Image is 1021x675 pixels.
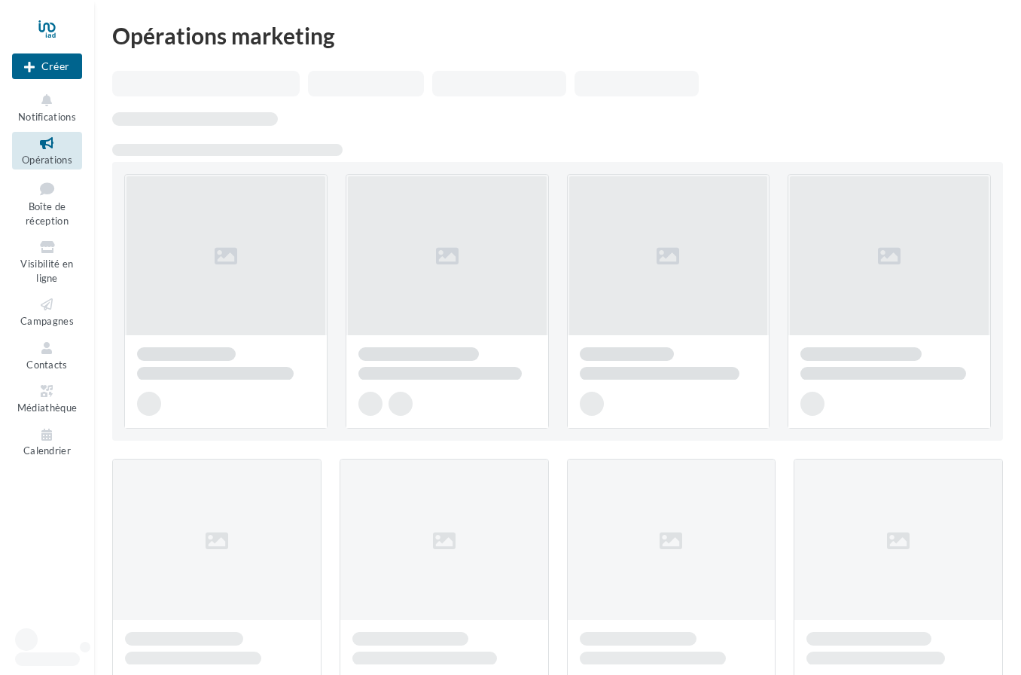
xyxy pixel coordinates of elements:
a: Contacts [12,337,82,374]
span: Médiathèque [17,402,78,414]
a: Calendrier [12,423,82,460]
span: Contacts [26,359,68,371]
button: Créer [12,53,82,79]
div: Nouvelle campagne [12,53,82,79]
span: Campagnes [20,315,74,327]
span: Calendrier [23,445,71,457]
a: Médiathèque [12,380,82,417]
span: Notifications [18,111,76,123]
span: Boîte de réception [26,200,69,227]
div: Opérations marketing [112,24,1003,47]
a: Visibilité en ligne [12,236,82,287]
a: Boîte de réception [12,176,82,231]
button: Notifications [12,89,82,126]
span: Visibilité en ligne [20,258,73,284]
a: Opérations [12,132,82,169]
a: Campagnes [12,293,82,330]
span: Opérations [22,154,72,166]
